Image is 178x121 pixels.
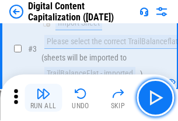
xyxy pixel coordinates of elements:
[28,1,135,23] div: Digital Content Capitalization ([DATE])
[99,84,137,112] button: Skip
[44,67,135,81] div: TrailBalanceFlat - imported
[28,44,37,54] span: # 3
[111,102,125,109] div: Skip
[74,87,88,101] img: Undo
[146,88,165,107] img: Main button
[9,5,23,19] img: Back
[55,16,102,30] div: Import Sheet
[155,5,169,19] img: Settings menu
[30,102,57,109] div: Run All
[25,84,62,112] button: Run All
[36,87,50,101] img: Run All
[111,87,125,101] img: Skip
[139,7,149,16] img: Support
[62,84,99,112] button: Undo
[72,102,89,109] div: Undo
